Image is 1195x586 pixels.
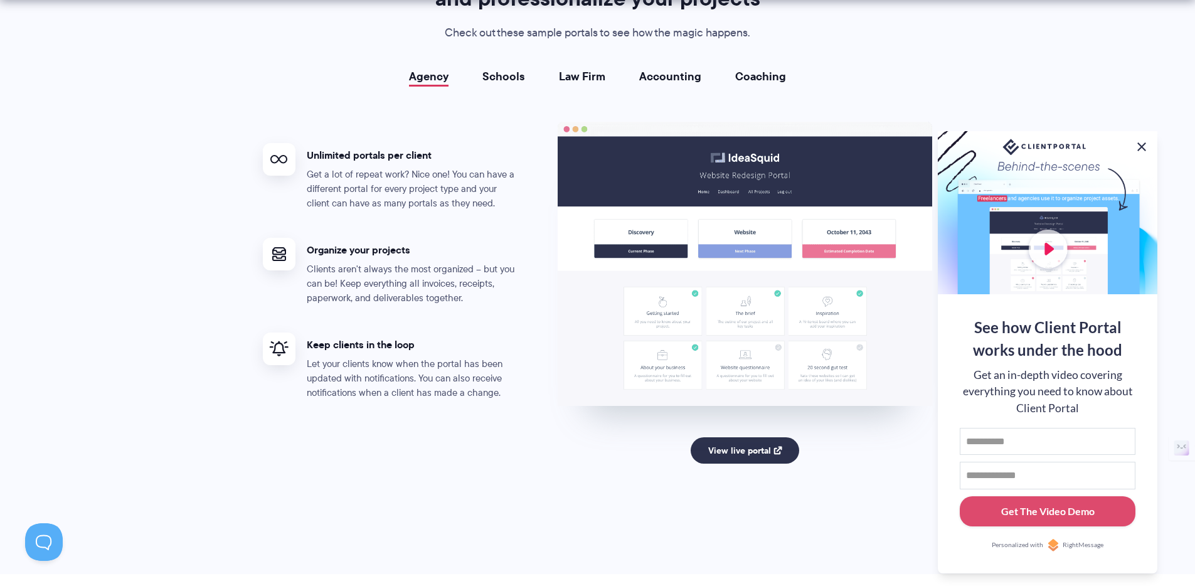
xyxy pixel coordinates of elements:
[307,168,520,211] p: Get a lot of repeat work? Nice one! You can have a different portal for every project type and yo...
[1063,540,1103,550] span: RightMessage
[559,70,605,83] a: Law Firm
[1047,539,1060,551] img: Personalized with RightMessage
[307,149,520,162] h4: Unlimited portals per client
[691,437,799,464] a: View live portal
[735,70,786,83] a: Coaching
[960,316,1135,361] div: See how Client Portal works under the hood
[409,70,449,83] a: Agency
[307,243,520,257] h4: Organize your projects
[25,523,63,561] iframe: Toggle Customer Support
[1001,504,1095,519] div: Get The Video Demo
[639,70,701,83] a: Accounting
[307,357,520,400] p: Let your clients know when the portal has been updated with notifications. You can also receive n...
[482,70,525,83] a: Schools
[336,24,859,43] p: Check out these sample portals to see how the magic happens.
[960,367,1135,417] div: Get an in-depth video covering everything you need to know about Client Portal
[992,540,1043,550] span: Personalized with
[307,262,520,306] p: Clients aren't always the most organized – but you can be! Keep everything all invoices, receipts...
[960,496,1135,527] button: Get The Video Demo
[960,539,1135,551] a: Personalized withRightMessage
[307,338,520,351] h4: Keep clients in the loop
